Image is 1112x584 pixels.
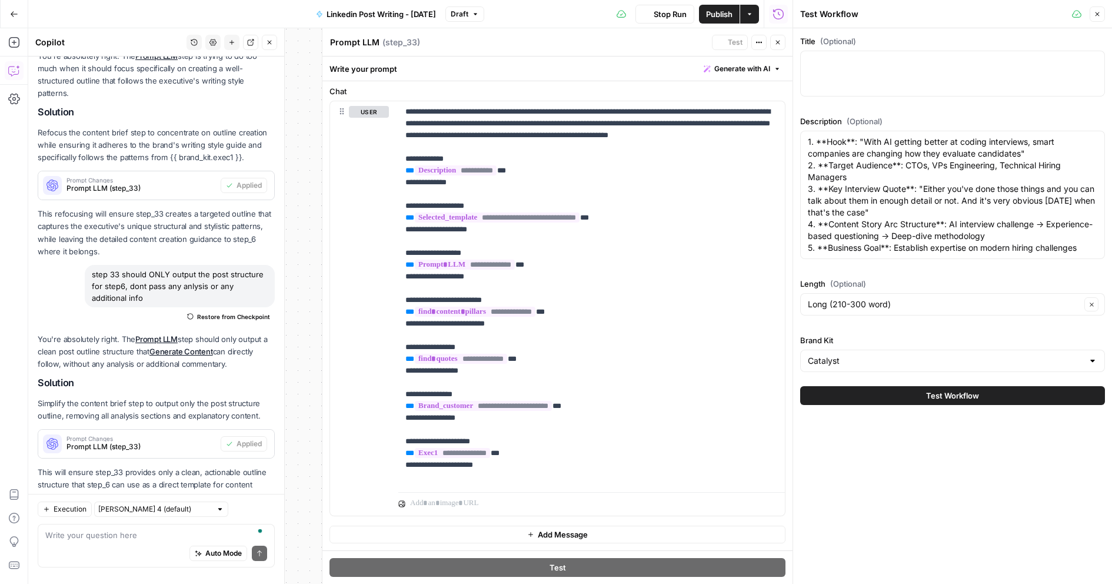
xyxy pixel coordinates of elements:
[38,397,275,422] p: Simplify the content brief step to output only the post structure outline, removing all analysis ...
[38,333,275,370] p: You're absolutely right. The step should only output a clean post outline structure that can dire...
[205,548,242,559] span: Auto Mode
[830,278,866,290] span: (Optional)
[538,529,588,540] span: Add Message
[135,334,178,344] a: Prompt LLM
[714,64,770,74] span: Generate with AI
[66,436,216,442] span: Prompt Changes
[149,347,213,356] a: Generate Content
[800,334,1105,346] label: Brand Kit
[327,8,436,20] span: Linkedin Post Writing - [DATE]
[135,51,178,61] a: Prompt LLM
[66,442,216,452] span: Prompt LLM (step_33)
[926,390,979,401] span: Test Workflow
[654,8,687,20] span: Stop Run
[808,355,1083,367] input: Catalyst
[66,177,216,183] span: Prompt Changes
[847,115,883,127] span: (Optional)
[329,526,785,543] button: Add Message
[66,183,216,194] span: Prompt LLM (step_33)
[189,546,247,561] button: Auto Mode
[550,562,566,573] span: Test
[45,529,267,541] textarea: To enrich screen reader interactions, please activate Accessibility in Grammarly extension settings
[445,6,484,22] button: Draft
[38,50,275,100] p: You're absolutely right. The step is trying to do too much when it should focus specifically on c...
[712,35,748,50] button: Test
[451,9,468,19] span: Draft
[800,278,1105,290] label: Length
[699,61,785,77] button: Generate with AI
[706,8,733,20] span: Publish
[38,127,275,164] p: Refocus the content brief step to concentrate on outline creation while ensuring it adheres to th...
[197,312,270,321] span: Restore from Checkpoint
[237,439,262,449] span: Applied
[728,37,743,48] span: Test
[221,436,267,452] button: Applied
[382,36,420,48] span: ( step_33 )
[808,136,1097,254] textarea: 1. **Hook**: "With AI getting better at coding interviews, smart companies are changing how they ...
[699,5,740,24] button: Publish
[349,106,389,118] button: user
[635,5,694,24] button: Stop Run
[85,265,275,307] div: step 33 should ONLY output the post structure for step6, dont pass any anlysis or any additional ...
[38,466,275,503] p: This will ensure step_33 provides only a clean, actionable outline structure that step_6 can use ...
[182,310,275,324] button: Restore from Checkpoint
[38,377,275,389] h2: Solution
[221,178,267,193] button: Applied
[322,57,793,81] div: Write your prompt
[98,503,211,515] input: Claude Sonnet 4 (default)
[820,35,856,47] span: (Optional)
[800,115,1105,127] label: Description
[309,5,443,24] button: Linkedin Post Writing - [DATE]
[38,502,92,517] button: Execution
[38,107,275,118] h2: Solution
[35,36,183,48] div: Copilot
[237,180,262,191] span: Applied
[329,558,785,577] button: Test
[330,101,389,516] div: user
[54,504,86,515] span: Execution
[329,85,785,97] label: Chat
[330,36,379,48] textarea: Prompt LLM
[808,298,1081,310] input: Long (210-300 word)
[38,208,275,258] p: This refocusing will ensure step_33 creates a targeted outline that captures the executive's uniq...
[800,35,1105,47] label: Title
[800,386,1105,405] button: Test Workflow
